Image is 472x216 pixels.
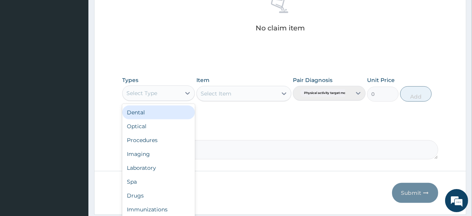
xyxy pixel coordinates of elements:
[293,76,332,84] label: Pair Diagnosis
[256,24,305,32] p: No claim item
[45,61,106,139] span: We're online!
[122,161,195,175] div: Laboratory
[122,147,195,161] div: Imaging
[122,189,195,203] div: Drugs
[122,175,195,189] div: Spa
[122,77,138,84] label: Types
[367,76,395,84] label: Unit Price
[400,86,432,102] button: Add
[126,89,157,97] div: Select Type
[40,43,129,53] div: Chat with us now
[14,39,31,58] img: d_794563401_company_1708531726252_794563401
[122,129,438,136] label: Comment
[122,105,195,119] div: Dental
[196,76,209,84] label: Item
[126,4,145,22] div: Minimize live chat window
[122,119,195,133] div: Optical
[392,183,438,203] button: Submit
[122,133,195,147] div: Procedures
[4,139,146,166] textarea: Type your message and hit 'Enter'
